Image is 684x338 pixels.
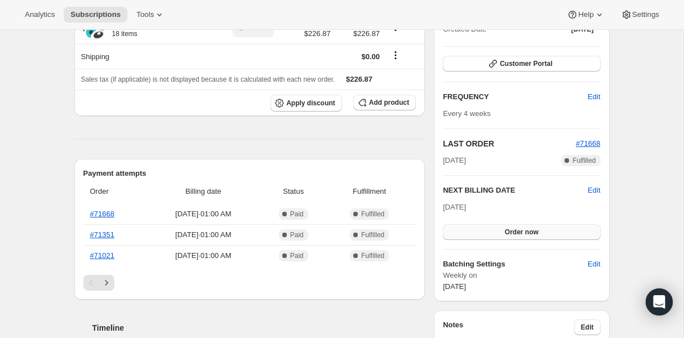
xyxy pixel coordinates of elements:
small: 18 items [112,30,137,38]
button: Apply discount [270,95,342,112]
span: [DATE] · 01:00 AM [149,208,257,220]
button: Analytics [18,7,61,23]
span: Add product [369,98,409,107]
button: Edit [588,185,600,196]
span: Fulfilled [361,251,384,260]
button: Edit [581,255,607,273]
span: [DATE] [443,155,466,166]
span: Analytics [25,10,55,19]
h6: Batching Settings [443,259,588,270]
span: Edit [581,323,594,332]
span: Edit [588,91,600,103]
span: Subscriptions [70,10,121,19]
h2: NEXT BILLING DATE [443,185,588,196]
span: Order now [505,228,539,237]
span: Paid [290,230,304,239]
div: Open Intercom Messenger [646,288,673,315]
span: Paid [290,251,304,260]
button: #71668 [576,138,600,149]
button: Help [560,7,611,23]
th: Shipping [74,44,206,69]
h2: FREQUENCY [443,91,588,103]
button: Add product [353,95,416,110]
button: Shipping actions [387,49,405,61]
span: Fulfillment [330,186,409,197]
a: #71668 [576,139,600,148]
span: $226.87 [346,75,372,83]
span: Billing date [149,186,257,197]
span: Every 4 weeks [443,109,491,118]
nav: Pagination [83,275,416,291]
button: Edit [581,88,607,106]
span: [DATE] · 01:00 AM [149,250,257,261]
span: Help [578,10,593,19]
span: Settings [632,10,659,19]
a: #71668 [90,210,114,218]
th: Order [83,179,146,204]
a: #71351 [90,230,114,239]
button: Settings [614,7,666,23]
button: Customer Portal [443,56,600,72]
span: Sales tax (if applicable) is not displayed because it is calculated with each new order. [81,75,335,83]
a: #71021 [90,251,114,260]
span: Apply discount [286,99,335,108]
span: [DATE] · 01:00 AM [149,229,257,241]
button: Next [99,275,114,291]
span: $226.87 [304,28,331,39]
span: Customer Portal [500,59,552,68]
h2: Payment attempts [83,168,416,179]
span: Status [264,186,323,197]
span: [DATE] [443,282,466,291]
h2: Timeline [92,322,425,333]
button: Order now [443,224,600,240]
button: Edit [574,319,601,335]
span: Fulfilled [361,210,384,219]
h2: LAST ORDER [443,138,576,149]
span: Paid [290,210,304,219]
span: [DATE] [443,203,466,211]
span: $0.00 [362,52,380,61]
span: Edit [588,259,600,270]
span: $226.87 [337,28,380,39]
h3: Notes [443,319,574,335]
button: Subscriptions [64,7,127,23]
span: Weekly on [443,270,600,281]
span: Fulfilled [361,230,384,239]
button: Tools [130,7,172,23]
span: Fulfilled [572,156,596,165]
span: Tools [136,10,154,19]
